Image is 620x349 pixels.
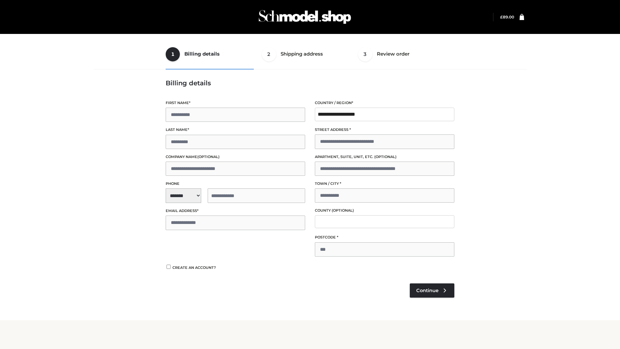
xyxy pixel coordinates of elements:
[374,154,397,159] span: (optional)
[500,15,514,19] a: £89.00
[166,100,305,106] label: First name
[172,265,216,270] span: Create an account?
[166,181,305,187] label: Phone
[166,154,305,160] label: Company name
[500,15,503,19] span: £
[315,100,454,106] label: Country / Region
[166,127,305,133] label: Last name
[197,154,220,159] span: (optional)
[166,265,171,269] input: Create an account?
[256,4,353,30] img: Schmodel Admin 964
[166,79,454,87] h3: Billing details
[315,234,454,240] label: Postcode
[166,208,305,214] label: Email address
[410,283,454,298] a: Continue
[500,15,514,19] bdi: 89.00
[315,207,454,214] label: County
[315,154,454,160] label: Apartment, suite, unit, etc.
[315,127,454,133] label: Street address
[315,181,454,187] label: Town / City
[416,288,439,293] span: Continue
[332,208,354,213] span: (optional)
